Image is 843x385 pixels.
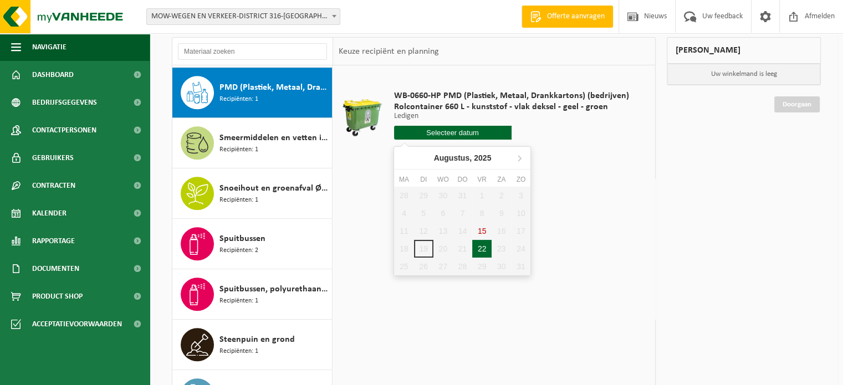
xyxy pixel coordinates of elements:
p: Ledigen [394,112,629,120]
span: Recipiënten: 1 [219,94,258,105]
a: Offerte aanvragen [522,6,613,28]
span: Recipiënten: 1 [219,346,258,357]
span: Gebruikers [32,144,74,172]
div: vr [472,174,492,185]
button: Smeermiddelen en vetten in kleinverpakking Recipiënten: 1 [172,118,333,168]
span: Recipiënten: 1 [219,296,258,306]
span: Offerte aanvragen [544,11,607,22]
span: Smeermiddelen en vetten in kleinverpakking [219,131,329,145]
div: Keuze recipiënt en planning [333,38,444,65]
button: PMD (Plastiek, Metaal, Drankkartons) (bedrijven) Recipiënten: 1 [172,68,333,118]
span: Dashboard [32,61,74,89]
span: Documenten [32,255,79,283]
button: Spuitbussen Recipiënten: 2 [172,219,333,269]
span: Product Shop [32,283,83,310]
span: Recipiënten: 2 [219,245,258,256]
div: ma [394,174,413,185]
span: Snoeihout en groenafval Ø < 12 cm [219,182,329,195]
span: PMD (Plastiek, Metaal, Drankkartons) (bedrijven) [219,81,329,94]
span: Bedrijfsgegevens [32,89,97,116]
span: Steenpuin en grond [219,333,295,346]
button: Steenpuin en grond Recipiënten: 1 [172,320,333,370]
span: Acceptatievoorwaarden [32,310,122,338]
input: Materiaal zoeken [178,43,327,60]
div: zo [511,174,530,185]
div: di [414,174,433,185]
span: Recipiënten: 1 [219,195,258,206]
span: MOW-WEGEN EN VERKEER-DISTRICT 316-PITTEM - PITTEM [146,8,340,25]
span: Contactpersonen [32,116,96,144]
div: Augustus, [430,149,496,167]
span: Kalender [32,199,67,227]
span: Spuitbussen, polyurethaan (PU) (vol) [219,283,329,296]
button: Snoeihout en groenafval Ø < 12 cm Recipiënten: 1 [172,168,333,219]
div: za [492,174,511,185]
p: Uw winkelmand is leeg [667,64,820,85]
span: Rapportage [32,227,75,255]
div: wo [433,174,453,185]
input: Selecteer datum [394,126,512,140]
span: WB-0660-HP PMD (Plastiek, Metaal, Drankkartons) (bedrijven) [394,90,629,101]
span: Contracten [32,172,75,199]
i: 2025 [474,154,491,162]
div: [PERSON_NAME] [667,37,821,64]
a: Doorgaan [774,96,820,112]
span: Navigatie [32,33,67,61]
div: do [453,174,472,185]
div: 22 [472,240,492,258]
span: Spuitbussen [219,232,265,245]
span: Rolcontainer 660 L - kunststof - vlak deksel - geel - groen [394,101,629,112]
span: MOW-WEGEN EN VERKEER-DISTRICT 316-PITTEM - PITTEM [147,9,340,24]
span: Recipiënten: 1 [219,145,258,155]
button: Spuitbussen, polyurethaan (PU) (vol) Recipiënten: 1 [172,269,333,320]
